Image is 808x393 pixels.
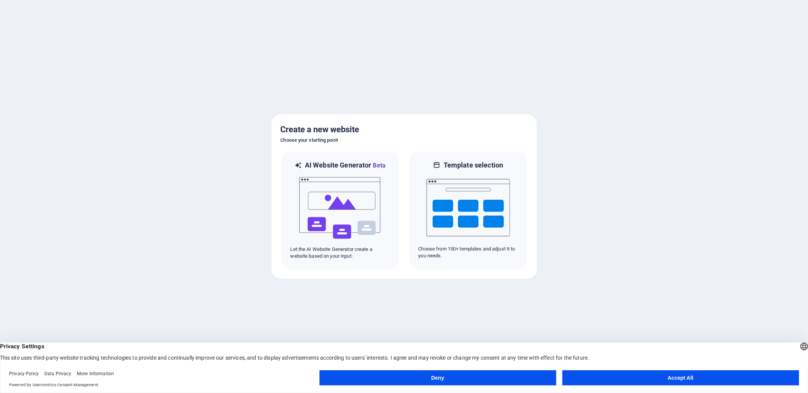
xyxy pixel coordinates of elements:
[409,151,528,269] div: Template selectionChoose from 150+ templates and adjust it to you needs.
[372,162,386,169] span: Beta
[291,246,390,260] p: Let the AI Website Generator create a website based on your input.
[419,246,518,259] p: Choose from 150+ templates and adjust it to you needs.
[305,161,386,170] h6: AI Website Generator
[281,124,528,136] h5: Create a new website
[281,151,400,269] div: AI Website GeneratorBetaaiLet the AI Website Generator create a website based on your input.
[299,170,382,246] img: ai
[444,161,503,170] h6: Template selection
[281,136,528,145] h6: Choose your starting point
